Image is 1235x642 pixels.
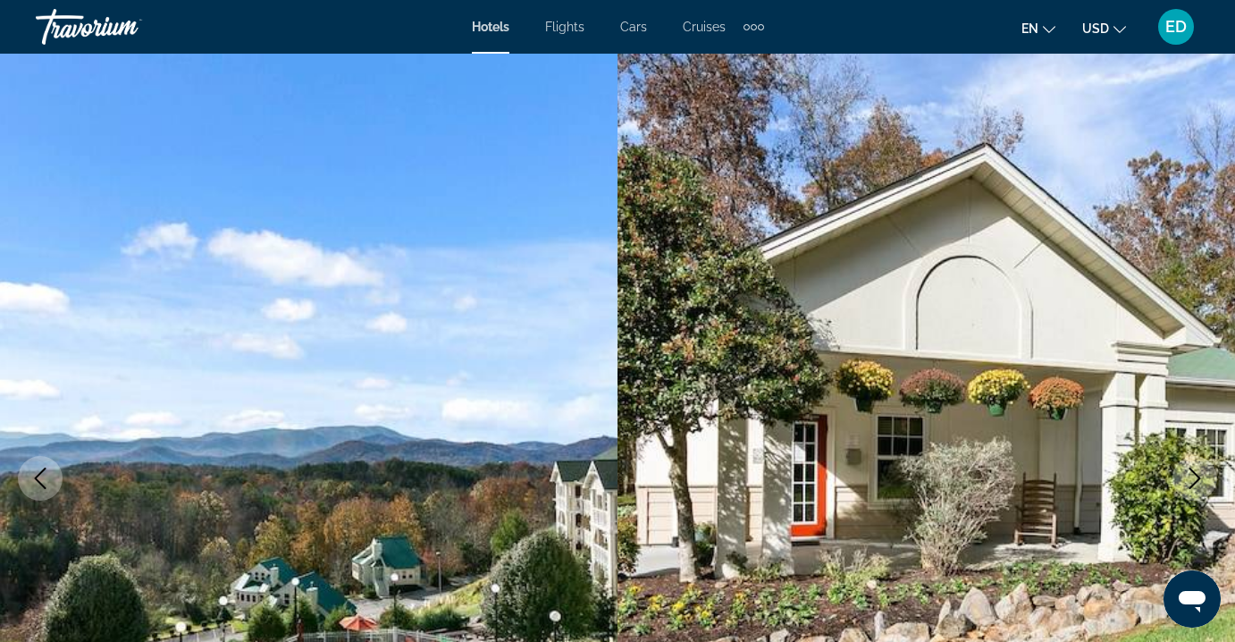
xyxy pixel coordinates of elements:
[620,20,647,34] a: Cars
[1082,15,1126,41] button: Change currency
[545,20,584,34] a: Flights
[36,4,214,50] a: Travorium
[744,13,764,41] button: Extra navigation items
[1021,15,1055,41] button: Change language
[1165,18,1187,36] span: ED
[1172,456,1217,501] button: Next image
[1153,8,1199,46] button: User Menu
[1164,570,1221,628] iframe: Кнопка запуска окна обмена сообщениями
[1082,21,1109,36] span: USD
[18,456,63,501] button: Previous image
[1021,21,1038,36] span: en
[683,20,726,34] a: Cruises
[472,20,509,34] a: Hotels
